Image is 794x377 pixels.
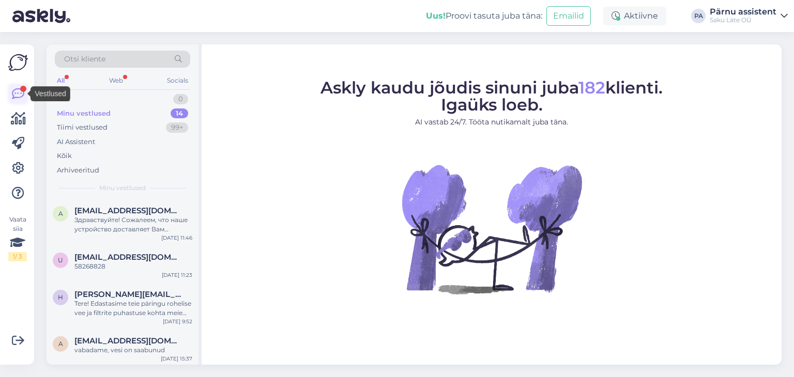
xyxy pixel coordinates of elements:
[163,318,192,325] div: [DATE] 9:52
[691,9,706,23] div: PA
[74,345,192,355] div: vabadame, vesi on saabunud
[166,122,188,133] div: 99+
[74,262,192,271] div: 58268828
[58,210,63,217] span: a
[74,290,182,299] span: heili@skyselect.com
[399,136,585,322] img: No Chat active
[30,86,70,101] div: Vestlused
[57,151,72,161] div: Kõik
[8,53,28,72] img: Askly Logo
[161,355,192,363] div: [DATE] 15:37
[165,74,190,87] div: Socials
[64,54,105,65] span: Otsi kliente
[173,94,188,104] div: 0
[74,206,182,215] span: artegokivi@gmail.com
[710,8,788,24] a: Pärnu assistentSaku Läte OÜ
[426,11,446,21] b: Uus!
[603,7,666,25] div: Aktiivne
[74,336,182,345] span: annika.raidla@k-print.ee
[8,252,27,261] div: 1 / 3
[107,74,125,87] div: Web
[320,117,663,128] p: AI vastab 24/7. Tööta nutikamalt juba täna.
[99,183,146,193] span: Minu vestlused
[57,165,99,176] div: Arhiveeritud
[55,74,67,87] div: All
[161,234,192,242] div: [DATE] 11:46
[546,6,591,26] button: Emailid
[58,340,63,348] span: a
[57,122,108,133] div: Tiimi vestlused
[57,137,95,147] div: AI Assistent
[320,77,663,115] span: Askly kaudu jõudis sinuni juba klienti. Igaüks loeb.
[710,8,776,16] div: Pärnu assistent
[578,77,605,98] span: 182
[710,16,776,24] div: Saku Läte OÜ
[426,10,542,22] div: Proovi tasuta juba täna:
[58,293,63,301] span: h
[8,215,27,261] div: Vaata siia
[58,256,63,264] span: u
[171,108,188,119] div: 14
[162,271,192,279] div: [DATE] 11:23
[74,215,192,234] div: Здравствуйте! Сожалеем, что наше устройство доставляет Вам неудобства! Пожалуйста, свяжитесь с на...
[74,253,182,262] span: uthf1@hotmail.com
[74,299,192,318] div: Tere! Edastasime teie päringu rohelise vee ja filtrite puhastuse kohta meie spetsialistidele. Nad...
[57,108,111,119] div: Minu vestlused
